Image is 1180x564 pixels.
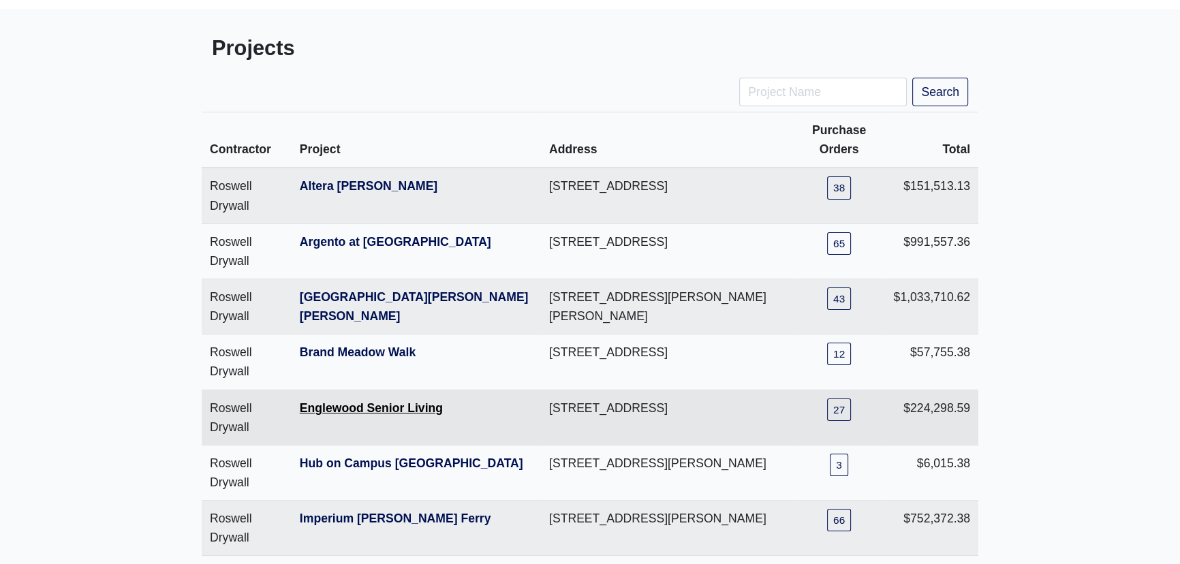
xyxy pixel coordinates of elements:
td: $6,015.38 [885,445,978,500]
th: Project [292,112,541,168]
td: $151,513.13 [885,168,978,223]
td: Roswell Drywall [202,279,292,334]
td: $1,033,710.62 [885,279,978,334]
a: Argento at [GEOGRAPHIC_DATA] [300,235,491,249]
a: 12 [827,343,851,365]
a: Hub on Campus [GEOGRAPHIC_DATA] [300,456,523,470]
td: [STREET_ADDRESS][PERSON_NAME][PERSON_NAME] [541,279,793,334]
th: Address [541,112,793,168]
td: $991,557.36 [885,223,978,279]
td: [STREET_ADDRESS][PERSON_NAME] [541,501,793,556]
input: Project Name [739,78,907,106]
td: Roswell Drywall [202,445,292,500]
td: [STREET_ADDRESS][PERSON_NAME] [541,445,793,500]
a: Imperium [PERSON_NAME] Ferry [300,512,491,525]
td: Roswell Drywall [202,223,292,279]
a: Englewood Senior Living [300,401,443,415]
th: Contractor [202,112,292,168]
td: Roswell Drywall [202,334,292,390]
td: $752,372.38 [885,501,978,556]
td: [STREET_ADDRESS] [541,334,793,390]
h3: Projects [212,36,580,61]
a: 3 [830,454,848,476]
a: 65 [827,232,851,255]
a: [GEOGRAPHIC_DATA][PERSON_NAME][PERSON_NAME] [300,290,529,323]
td: Roswell Drywall [202,390,292,445]
td: Roswell Drywall [202,501,292,556]
a: 43 [827,287,851,310]
a: 27 [827,398,851,421]
td: Roswell Drywall [202,168,292,223]
th: Total [885,112,978,168]
button: Search [912,78,968,106]
td: $224,298.59 [885,390,978,445]
a: Brand Meadow Walk [300,345,416,359]
a: 38 [827,176,851,199]
th: Purchase Orders [793,112,886,168]
a: 66 [827,509,851,531]
td: [STREET_ADDRESS] [541,390,793,445]
td: [STREET_ADDRESS] [541,168,793,223]
td: $57,755.38 [885,334,978,390]
a: Altera [PERSON_NAME] [300,179,437,193]
td: [STREET_ADDRESS] [541,223,793,279]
